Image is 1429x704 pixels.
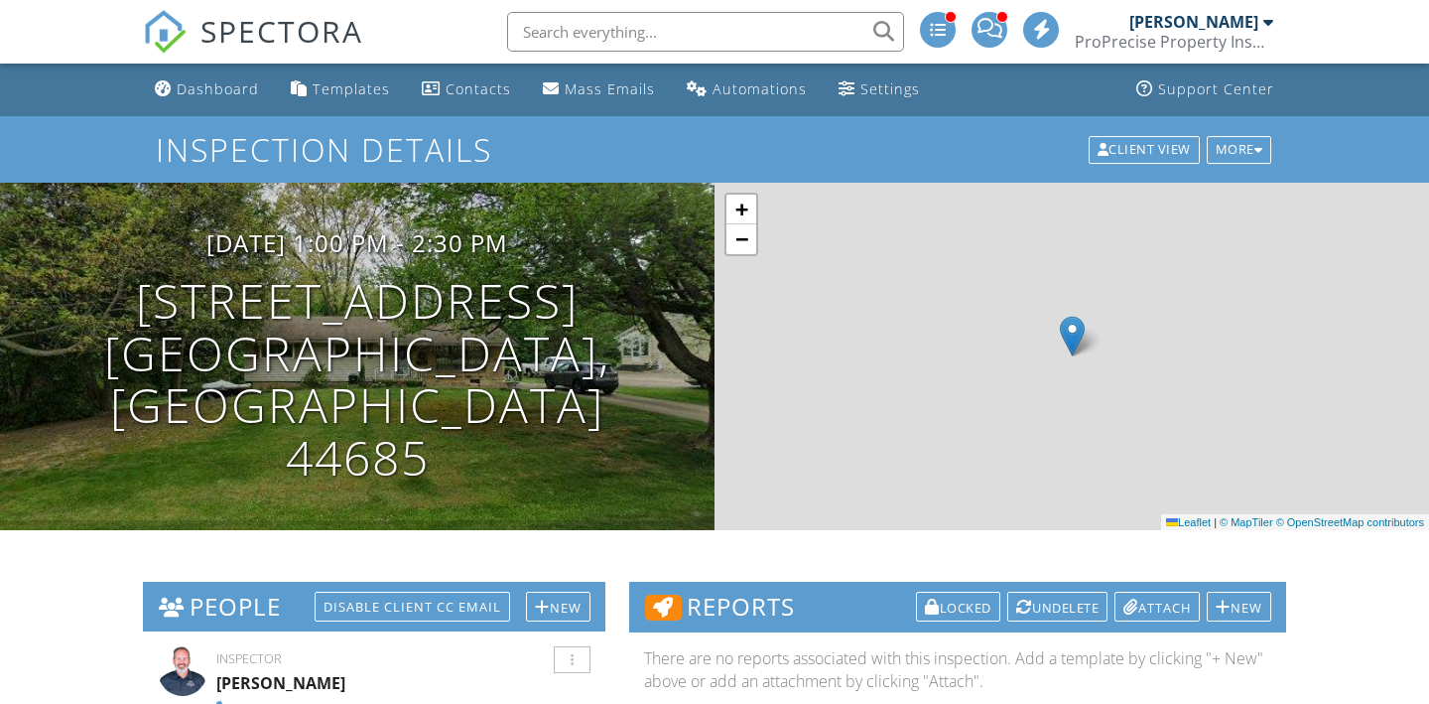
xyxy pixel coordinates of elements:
a: Automations (Advanced) [679,71,815,108]
div: Disable Client CC Email [315,592,510,622]
div: Attach [1114,592,1200,622]
div: [PERSON_NAME] [1129,12,1258,32]
a: Client View [1087,139,1205,157]
div: Client View [1089,136,1200,164]
span: − [735,226,748,251]
div: Templates [313,79,390,98]
a: Zoom in [726,195,756,224]
a: Leaflet [1166,516,1211,528]
div: Automations [713,79,807,98]
span: SPECTORA [200,10,363,52]
h3: [DATE] 1:00 pm - 2:30 pm [206,229,508,256]
h1: [STREET_ADDRESS] [GEOGRAPHIC_DATA], [GEOGRAPHIC_DATA] 44685 [32,275,683,485]
div: ProPrecise Property Inspections LLC. [1075,32,1273,52]
div: Locked [916,592,1000,622]
div: Undelete [1007,592,1108,622]
a: © MapTiler [1220,516,1273,528]
a: Settings [831,71,928,108]
div: Dashboard [177,79,259,98]
div: New [526,592,590,622]
span: + [735,197,748,221]
a: Templates [283,71,398,108]
span: | [1214,516,1217,528]
a: SPECTORA [143,27,363,69]
div: Contacts [446,79,511,98]
h3: Reports [629,582,1286,633]
h1: Inspection Details [156,132,1273,167]
div: More [1207,136,1272,164]
div: Mass Emails [565,79,655,98]
h3: People [143,582,605,631]
div: Settings [860,79,920,98]
a: Support Center [1128,71,1282,108]
img: Marker [1060,316,1085,356]
div: [PERSON_NAME] [216,668,345,698]
span: Inspector [216,649,282,667]
div: New [1207,592,1271,622]
a: Dashboard [147,71,267,108]
div: Support Center [1158,79,1274,98]
input: Search everything... [507,12,904,52]
a: © OpenStreetMap contributors [1276,516,1424,528]
img: The Best Home Inspection Software - Spectora [143,10,187,54]
a: Zoom out [726,224,756,254]
a: Contacts [414,71,519,108]
a: Mass Emails [535,71,663,108]
p: There are no reports associated with this inspection. Add a template by clicking "+ New" above or... [644,647,1271,692]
